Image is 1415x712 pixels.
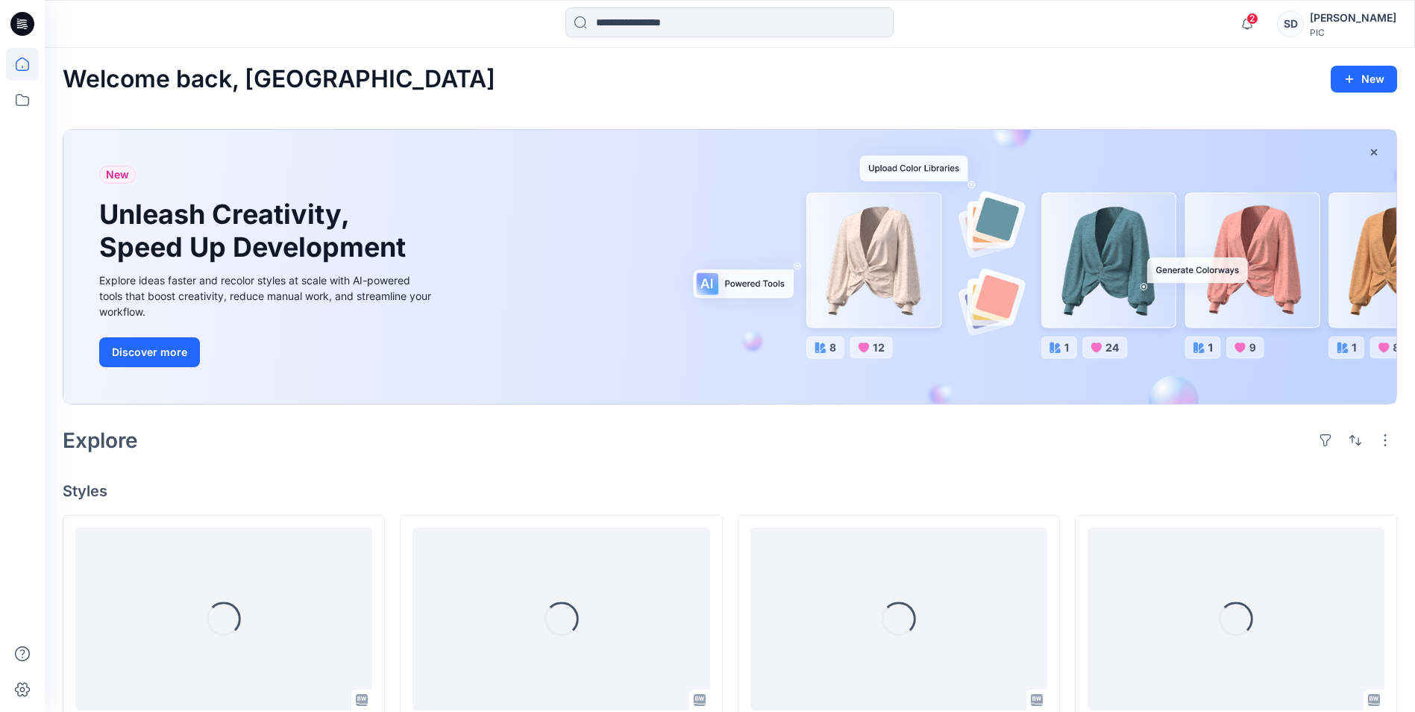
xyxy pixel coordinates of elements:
[63,66,495,93] h2: Welcome back, [GEOGRAPHIC_DATA]
[1310,9,1396,27] div: [PERSON_NAME]
[99,199,412,263] h1: Unleash Creativity, Speed Up Development
[99,272,435,319] div: Explore ideas faster and recolor styles at scale with AI-powered tools that boost creativity, red...
[99,337,435,367] a: Discover more
[1331,66,1397,93] button: New
[63,428,138,452] h2: Explore
[1310,27,1396,38] div: PIC
[1277,10,1304,37] div: SD
[106,166,129,184] span: New
[99,337,200,367] button: Discover more
[1246,13,1258,25] span: 2
[63,482,1397,500] h4: Styles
